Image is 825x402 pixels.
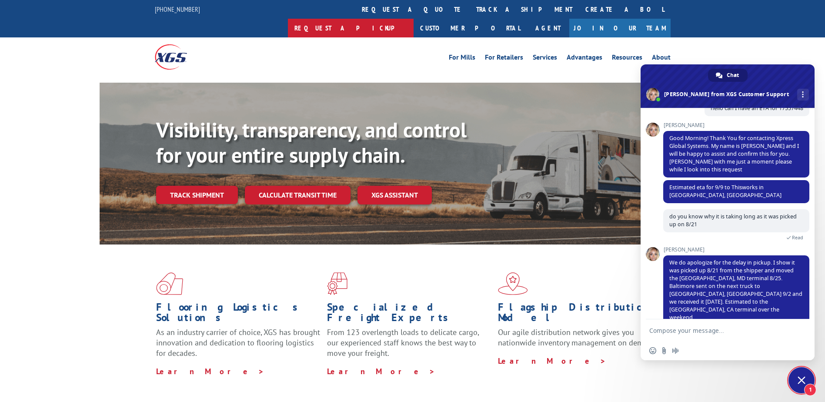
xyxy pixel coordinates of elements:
[669,134,799,173] span: Good Morning! Thank You for contacting Xpress Global Systems. My name is [PERSON_NAME] and I will...
[527,19,569,37] a: Agent
[156,116,467,168] b: Visibility, transparency, and control for your entire supply chain.
[533,54,557,64] a: Services
[449,54,475,64] a: For Mills
[288,19,414,37] a: Request a pickup
[669,213,797,228] span: do you know why it is taking long as it was picked up on 8/21
[792,234,803,241] span: Read
[612,54,642,64] a: Resources
[357,186,432,204] a: XGS ASSISTANT
[661,347,668,354] span: Send a file
[669,184,782,199] span: Estimated eta for 9/9 to Thisworks in [GEOGRAPHIC_DATA], [GEOGRAPHIC_DATA]
[498,302,662,327] h1: Flagship Distribution Model
[327,327,491,366] p: From 123 overlength loads to delicate cargo, our experienced staff knows the best way to move you...
[156,186,238,204] a: Track shipment
[804,384,816,396] span: 1
[663,247,809,253] span: [PERSON_NAME]
[649,319,788,341] textarea: Compose your message...
[327,366,435,376] a: Learn More >
[485,54,523,64] a: For Retailers
[327,302,491,327] h1: Specialized Freight Experts
[652,54,671,64] a: About
[414,19,527,37] a: Customer Portal
[569,19,671,37] a: Join Our Team
[727,69,739,82] span: Chat
[156,302,321,327] h1: Flooring Logistics Solutions
[567,54,602,64] a: Advantages
[327,272,347,295] img: xgs-icon-focused-on-flooring-red
[708,69,748,82] a: Chat
[649,347,656,354] span: Insert an emoji
[498,356,606,366] a: Learn More >
[245,186,351,204] a: Calculate transit time
[663,122,809,128] span: [PERSON_NAME]
[498,327,658,348] span: Our agile distribution network gives you nationwide inventory management on demand.
[788,367,815,393] a: Close chat
[669,259,802,321] span: We do apologize for the delay in pickup. I show it was picked up 8/21 from the shipper and moved ...
[498,272,528,295] img: xgs-icon-flagship-distribution-model-red
[672,347,679,354] span: Audio message
[156,272,183,295] img: xgs-icon-total-supply-chain-intelligence-red
[155,5,200,13] a: [PHONE_NUMBER]
[156,366,264,376] a: Learn More >
[156,327,320,358] span: As an industry carrier of choice, XGS has brought innovation and dedication to flooring logistics...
